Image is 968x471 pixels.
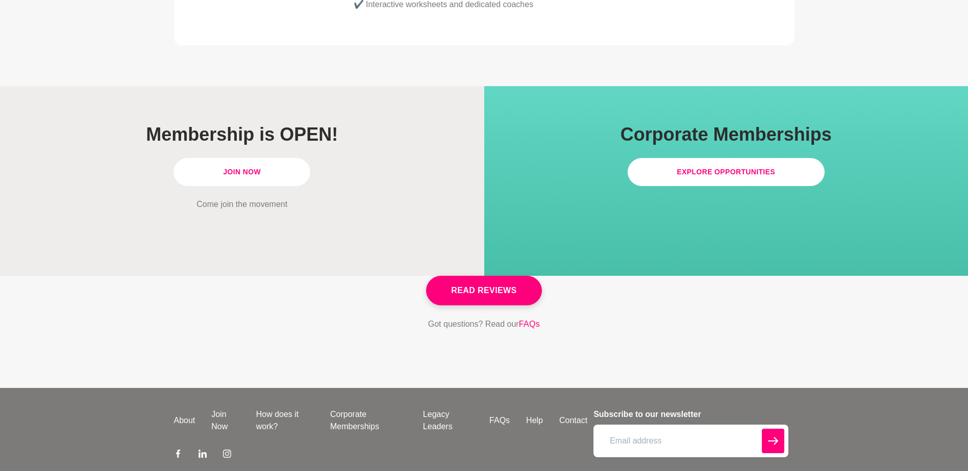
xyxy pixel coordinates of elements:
a: Corporate Memberships [322,408,415,433]
a: Facebook [174,449,182,461]
input: Email address [593,425,788,457]
a: FAQs [481,414,518,427]
h1: Membership is OPEN! [62,123,421,146]
a: Read Reviews [426,276,541,305]
a: About [166,414,204,427]
p: Come join the movement [62,198,421,211]
a: FAQs [519,318,540,331]
a: LinkedIn [198,449,207,461]
a: Join Now [203,408,247,433]
a: Instagram [223,449,231,461]
a: Contact [551,414,595,427]
h4: Subscribe to our newsletter [593,408,788,421]
a: Join Now [173,158,310,186]
p: Got questions? Read our [428,318,540,331]
a: Legacy Leaders [415,408,481,433]
h1: Corporate Memberships [547,123,906,146]
a: Help [518,414,551,427]
a: How does it work? [248,408,322,433]
a: Explore Opportunities [628,158,825,186]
